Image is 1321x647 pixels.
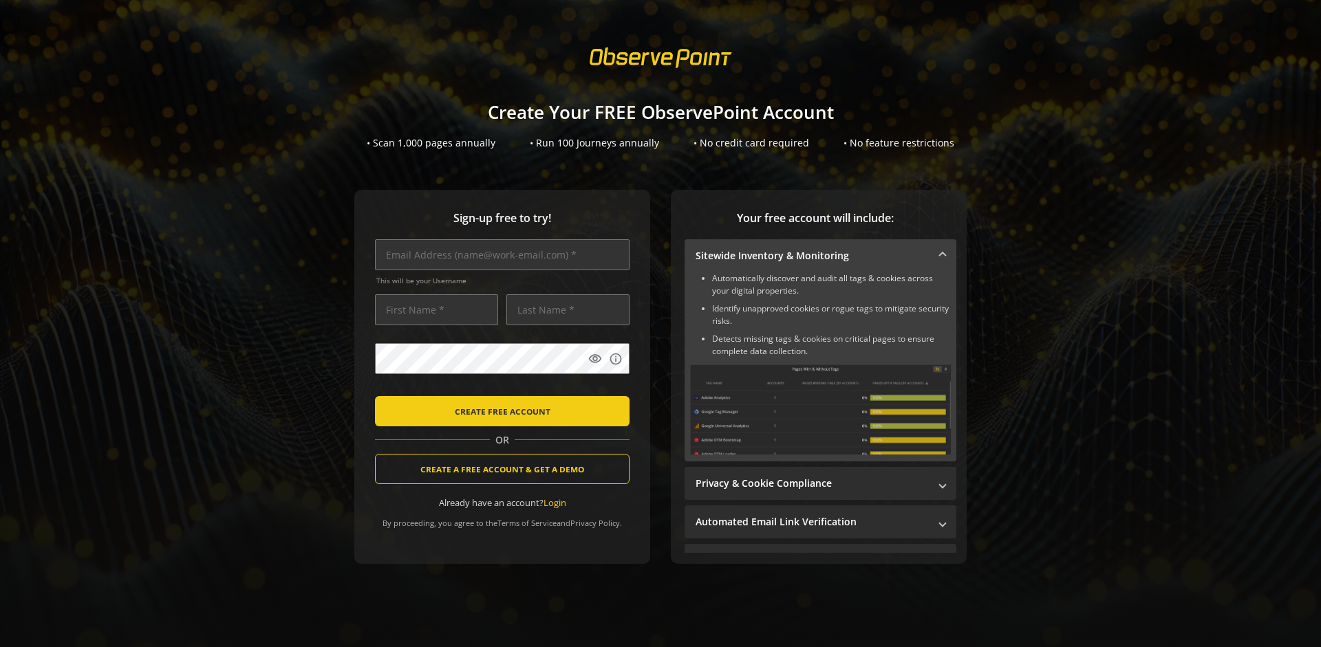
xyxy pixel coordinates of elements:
[712,272,951,297] li: Automatically discover and audit all tags & cookies across your digital properties.
[588,352,602,366] mat-icon: visibility
[696,476,929,490] mat-panel-title: Privacy & Cookie Compliance
[570,518,620,528] a: Privacy Policy
[490,433,515,447] span: OR
[375,496,630,509] div: Already have an account?
[375,454,630,484] button: CREATE A FREE ACCOUNT & GET A DEMO
[367,136,495,150] div: • Scan 1,000 pages annually
[685,239,956,272] mat-expansion-panel-header: Sitewide Inventory & Monitoring
[712,303,951,327] li: Identify unapproved cookies or rogue tags to mitigate security risks.
[685,467,956,500] mat-expansion-panel-header: Privacy & Cookie Compliance
[712,333,951,358] li: Detects missing tags & cookies on critical pages to ensure complete data collection.
[694,136,809,150] div: • No credit card required
[530,136,659,150] div: • Run 100 Journeys annually
[375,509,630,528] div: By proceeding, you agree to the and .
[375,396,630,426] button: CREATE FREE ACCOUNT
[375,294,498,325] input: First Name *
[506,294,630,325] input: Last Name *
[455,399,550,424] span: CREATE FREE ACCOUNT
[690,364,951,454] img: Sitewide Inventory & Monitoring
[696,249,929,263] mat-panel-title: Sitewide Inventory & Monitoring
[375,210,630,226] span: Sign-up free to try!
[420,457,584,481] span: CREATE A FREE ACCOUNT & GET A DEMO
[685,272,956,461] div: Sitewide Inventory & Monitoring
[844,136,954,150] div: • No feature restrictions
[685,544,956,577] mat-expansion-panel-header: Performance Monitoring with Web Vitals
[685,210,946,226] span: Your free account will include:
[696,515,929,529] mat-panel-title: Automated Email Link Verification
[544,496,566,509] a: Login
[376,276,630,285] span: This will be your Username
[375,239,630,270] input: Email Address (name@work-email.com) *
[685,505,956,538] mat-expansion-panel-header: Automated Email Link Verification
[497,518,557,528] a: Terms of Service
[609,352,623,366] mat-icon: info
